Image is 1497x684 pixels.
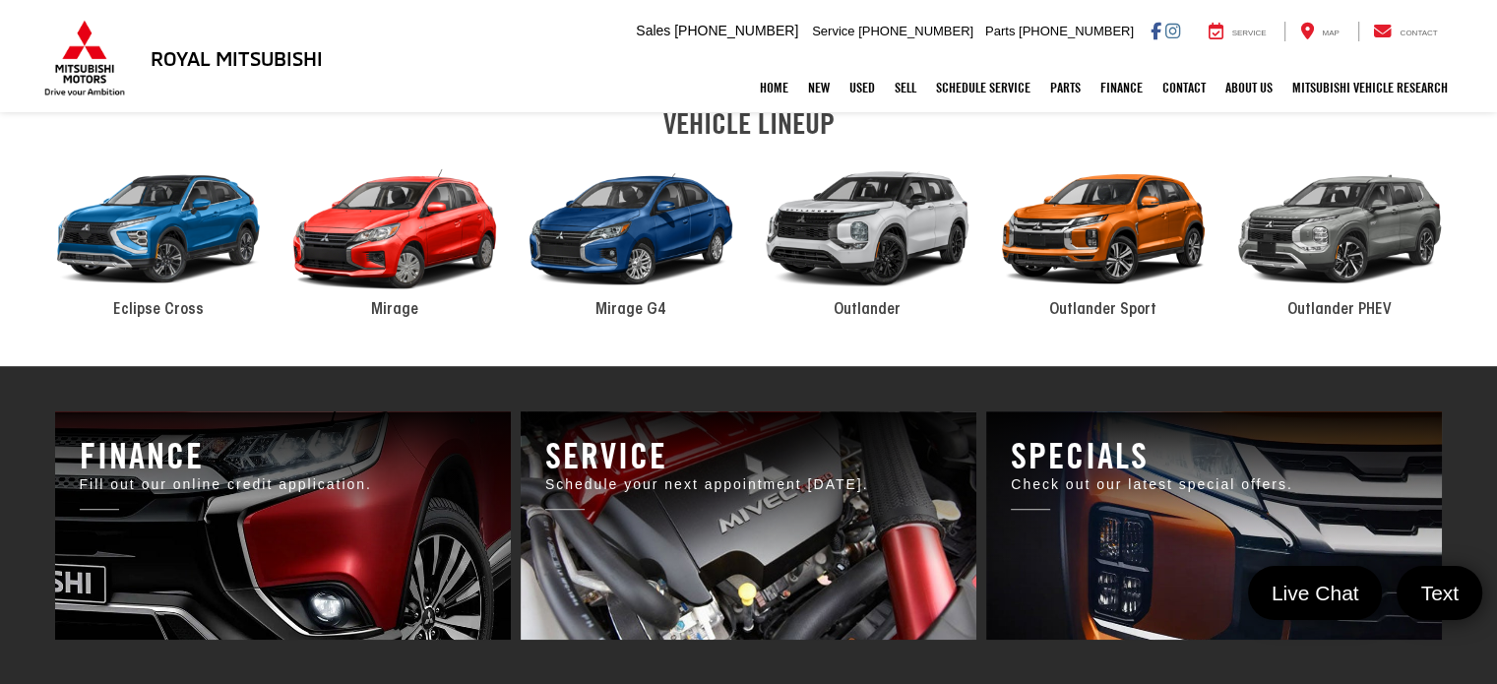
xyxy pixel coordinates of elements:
span: Sales [636,23,670,38]
a: Royal Mitsubishi | Baton Rouge, LA Royal Mitsubishi | Baton Rouge, LA Royal Mitsubishi | Baton Ro... [55,411,511,640]
span: Outlander Sport [1049,302,1156,318]
div: 2024 Mitsubishi Outlander [749,150,985,309]
div: 2024 Mitsubishi Eclipse Cross [40,150,277,309]
a: Royal Mitsubishi | Baton Rouge, LA Royal Mitsubishi | Baton Rouge, LA Royal Mitsubishi | Baton Ro... [521,411,976,640]
a: About Us [1216,63,1282,112]
h3: Finance [80,436,486,475]
a: 2024 Mitsubishi Outlander Sport Outlander Sport [985,150,1221,322]
span: Live Chat [1262,580,1369,606]
a: Contact [1153,63,1216,112]
span: Map [1322,29,1339,37]
p: Schedule your next appointment [DATE]. [545,475,952,495]
div: 2024 Mitsubishi Outlander Sport [985,150,1221,309]
span: Eclipse Cross [113,302,204,318]
a: Service [1194,22,1281,41]
h3: Royal Mitsubishi [151,47,323,69]
span: Mirage [371,302,418,318]
a: Used [840,63,885,112]
img: Mitsubishi [40,20,129,96]
a: Sell [885,63,926,112]
a: Text [1397,566,1482,620]
span: Service [1232,29,1267,37]
span: [PHONE_NUMBER] [858,24,973,38]
h3: Specials [1011,436,1417,475]
a: New [798,63,840,112]
a: Mitsubishi Vehicle Research [1282,63,1458,112]
span: Parts [985,24,1015,38]
a: Instagram: Click to visit our Instagram page [1165,23,1180,38]
span: Service [812,24,854,38]
span: [PHONE_NUMBER] [1019,24,1134,38]
a: Contact [1358,22,1453,41]
a: Live Chat [1248,566,1383,620]
a: Finance [1091,63,1153,112]
a: 2024 Mitsubishi Mirage Mirage [277,150,513,322]
a: Home [750,63,798,112]
span: [PHONE_NUMBER] [674,23,798,38]
a: Royal Mitsubishi | Baton Rouge, LA Royal Mitsubishi | Baton Rouge, LA Royal Mitsubishi | Baton Ro... [986,411,1442,640]
a: 2024 Mitsubishi Outlander PHEV Outlander PHEV [1221,150,1458,322]
a: Map [1284,22,1353,41]
a: Parts: Opens in a new tab [1040,63,1091,112]
span: Mirage G4 [595,302,666,318]
p: Check out our latest special offers. [1011,475,1417,495]
span: Outlander [834,302,901,318]
h2: VEHICLE LINEUP [40,107,1458,140]
div: 2024 Mitsubishi Mirage [277,150,513,309]
a: 2024 Mitsubishi Eclipse Cross Eclipse Cross [40,150,277,322]
a: 2024 Mitsubishi Mirage G4 Mirage G4 [513,150,749,322]
span: Contact [1400,29,1437,37]
div: 2024 Mitsubishi Outlander PHEV [1221,150,1458,309]
p: Fill out our online credit application. [80,475,486,495]
span: Text [1410,580,1468,606]
span: Outlander PHEV [1287,302,1392,318]
h3: Service [545,436,952,475]
a: Schedule Service: Opens in a new tab [926,63,1040,112]
a: 2024 Mitsubishi Outlander Outlander [749,150,985,322]
a: Facebook: Click to visit our Facebook page [1151,23,1161,38]
div: 2024 Mitsubishi Mirage G4 [513,150,749,309]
